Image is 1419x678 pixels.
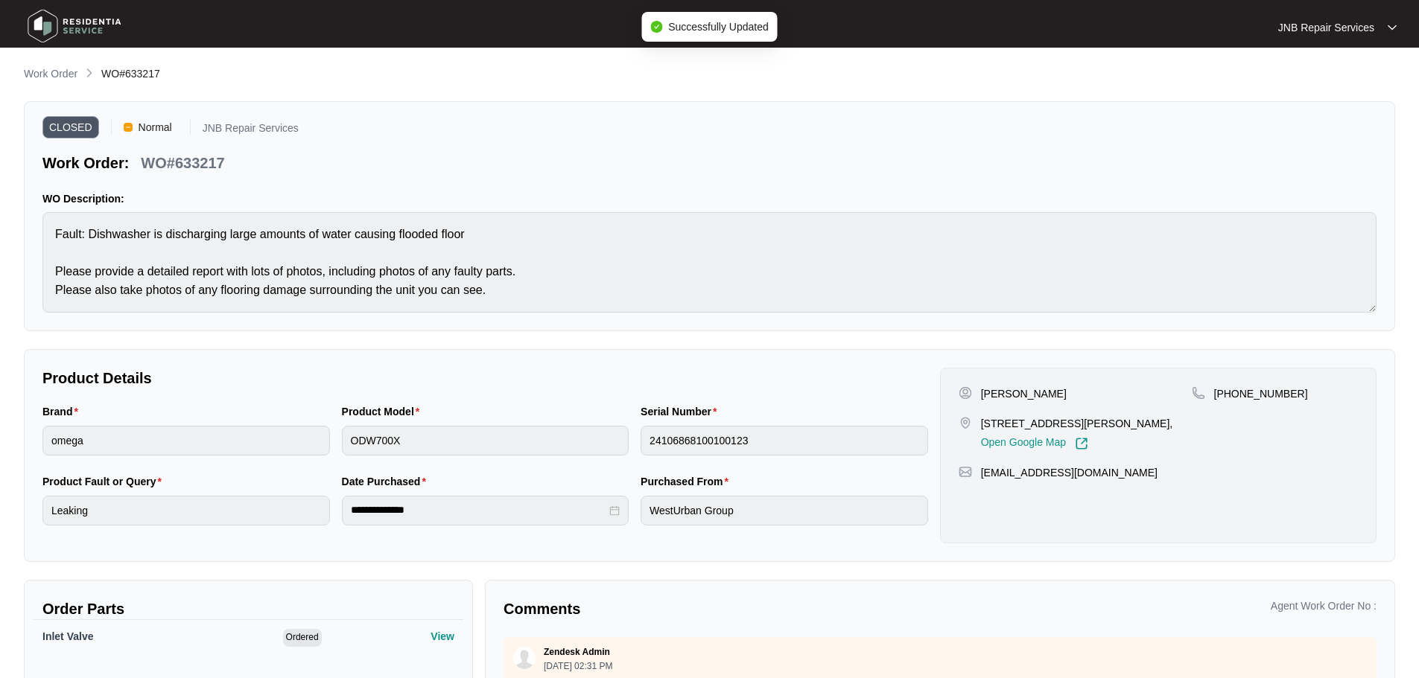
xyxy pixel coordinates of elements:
p: Product Details [42,368,928,388]
label: Date Purchased [342,474,432,489]
p: WO Description: [42,191,1377,206]
img: user-pin [959,386,972,400]
p: Agent Work Order No : [1271,598,1377,613]
p: WO#633217 [141,153,224,173]
span: Ordered [283,629,322,647]
img: map-pin [1192,386,1205,400]
input: Purchased From [641,496,928,525]
textarea: Fault: Dishwasher is discharging large amounts of water causing flooded floor Please provide a de... [42,212,1377,313]
label: Purchased From [641,474,734,489]
img: Vercel Logo [124,123,133,132]
span: Normal [133,116,178,138]
img: chevron-right [83,67,95,79]
p: [STREET_ADDRESS][PERSON_NAME], [981,416,1173,431]
input: Serial Number [641,426,928,455]
span: Successfully Updated [668,21,769,33]
p: [PHONE_NUMBER] [1214,386,1308,401]
p: JNB Repair Services [203,123,299,138]
p: Zendesk Admin [544,646,610,658]
span: Inlet Valve [42,630,93,642]
input: Product Model [342,426,629,455]
p: [DATE] 02:31 PM [544,662,612,671]
img: map-pin [959,465,972,479]
p: JNB Repair Services [1278,20,1374,35]
label: Serial Number [641,404,723,419]
p: Comments [504,598,930,619]
label: Product Model [342,404,426,419]
span: check-circle [650,21,662,33]
input: Product Fault or Query [42,496,330,525]
label: Brand [42,404,84,419]
input: Date Purchased [351,502,607,518]
p: Work Order [24,66,77,81]
span: WO#633217 [101,68,160,80]
p: Order Parts [42,598,454,619]
img: residentia service logo [22,4,127,48]
p: View [431,629,454,644]
a: Open Google Map [981,437,1088,450]
img: map-pin [959,416,972,429]
img: Link-External [1075,437,1088,450]
p: Work Order: [42,153,129,173]
span: CLOSED [42,116,99,138]
img: user.svg [513,647,536,669]
p: [PERSON_NAME] [981,386,1067,401]
img: dropdown arrow [1388,24,1397,31]
input: Brand [42,426,330,455]
a: Work Order [21,66,80,83]
label: Product Fault or Query [42,474,168,489]
p: [EMAIL_ADDRESS][DOMAIN_NAME] [981,465,1158,480]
